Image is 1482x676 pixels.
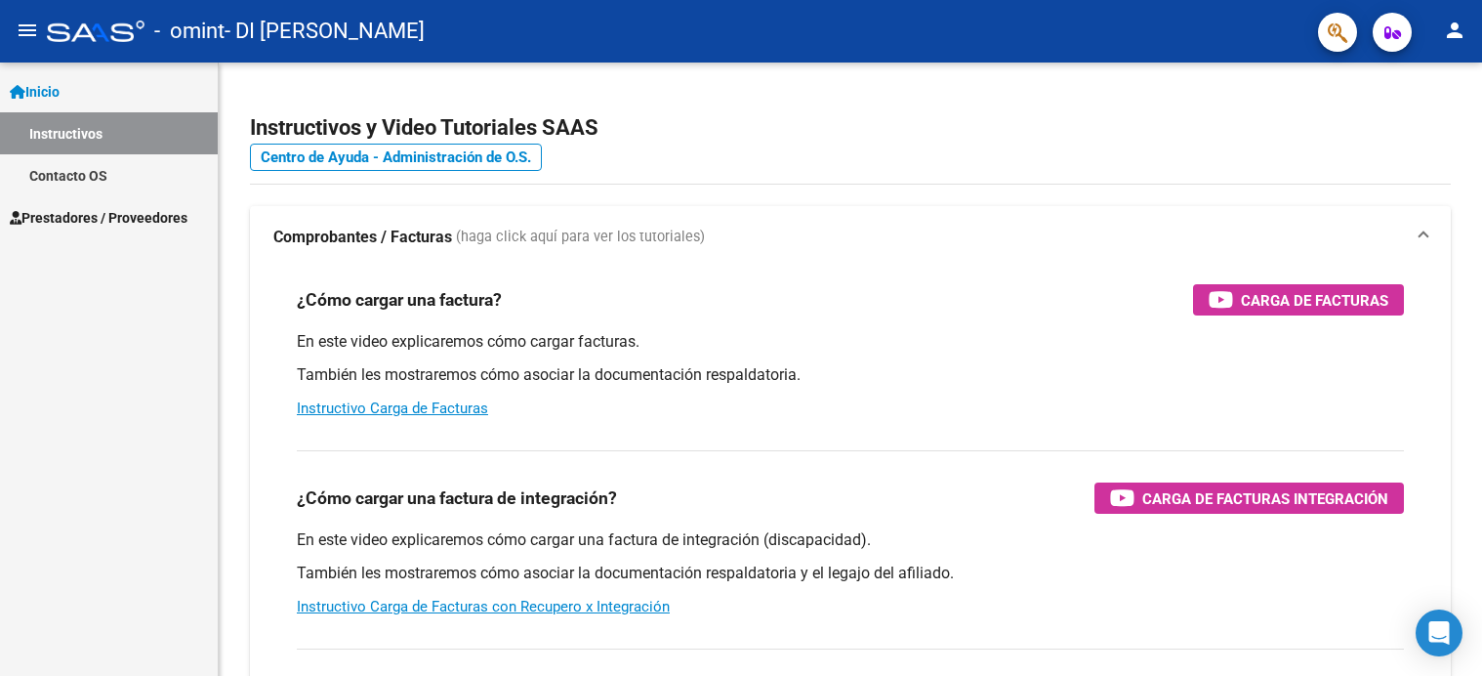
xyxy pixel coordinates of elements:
a: Centro de Ayuda - Administración de O.S. [250,144,542,171]
span: Inicio [10,81,60,103]
mat-expansion-panel-header: Comprobantes / Facturas (haga click aquí para ver los tutoriales) [250,206,1451,269]
span: Carga de Facturas [1241,288,1388,313]
p: En este video explicaremos cómo cargar facturas. [297,331,1404,353]
h3: ¿Cómo cargar una factura de integración? [297,485,617,512]
mat-icon: person [1443,19,1466,42]
mat-icon: menu [16,19,39,42]
a: Instructivo Carga de Facturas con Recupero x Integración [297,598,670,615]
span: (haga click aquí para ver los tutoriales) [456,227,705,248]
a: Instructivo Carga de Facturas [297,400,488,417]
span: - DI [PERSON_NAME] [225,10,425,53]
div: Open Intercom Messenger [1416,610,1462,656]
span: Carga de Facturas Integración [1142,486,1388,511]
h3: ¿Cómo cargar una factura? [297,286,502,314]
span: - omint [154,10,225,53]
p: También les mostraremos cómo asociar la documentación respaldatoria y el legajo del afiliado. [297,563,1404,584]
p: En este video explicaremos cómo cargar una factura de integración (discapacidad). [297,529,1404,551]
button: Carga de Facturas Integración [1094,483,1404,514]
p: También les mostraremos cómo asociar la documentación respaldatoria. [297,364,1404,386]
strong: Comprobantes / Facturas [273,227,452,248]
h2: Instructivos y Video Tutoriales SAAS [250,109,1451,147]
span: Prestadores / Proveedores [10,207,187,229]
button: Carga de Facturas [1193,284,1404,316]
